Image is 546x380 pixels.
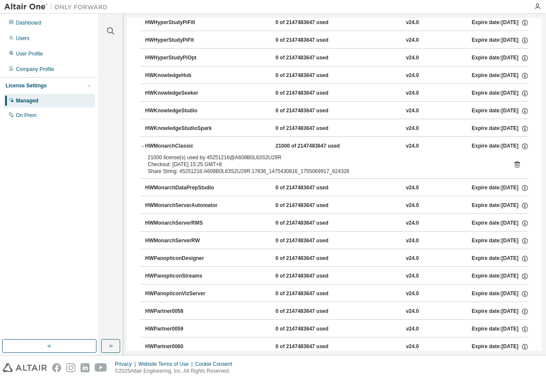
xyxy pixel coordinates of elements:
div: v24.0 [406,54,419,62]
div: 0 of 2147483647 used [276,308,353,315]
div: HWPartner0060 [145,343,223,351]
div: HWPanopticonStreams [145,272,223,280]
div: HWPanopticonDesigner [145,255,223,263]
div: Expire date: [DATE] [472,202,529,210]
div: 0 of 2147483647 used [276,255,353,263]
div: v24.0 [406,255,419,263]
div: 0 of 2147483647 used [276,290,353,298]
div: 0 of 2147483647 used [276,237,353,245]
div: On Prem [16,112,37,119]
div: 21000 license(s) used by 45251216@A608B0L63S2U29R [148,154,500,161]
div: v24.0 [406,343,419,351]
div: v24.0 [406,290,419,298]
div: Expire date: [DATE] [472,343,529,351]
div: Expire date: [DATE] [472,90,529,97]
button: HWMonarchServerAutomator0 of 2147483647 usedv24.0Expire date:[DATE] [145,196,529,215]
img: youtube.svg [95,363,107,372]
div: 0 of 2147483647 used [276,272,353,280]
div: HWHyperStudyPiFill [145,19,223,27]
button: HWPanopticonStreams0 of 2147483647 usedv24.0Expire date:[DATE] [145,267,529,286]
div: v24.0 [406,325,419,333]
div: HWMonarchServerRMS [145,219,223,227]
div: HWMonarchClassic [145,142,223,150]
div: HWHyperStudyPiOpt [145,54,223,62]
img: instagram.svg [66,363,75,372]
div: Expire date: [DATE] [472,272,529,280]
button: HWHyperStudyPiFill0 of 2147483647 usedv24.0Expire date:[DATE] [145,13,529,32]
button: HWMonarchServerRMS0 of 2147483647 usedv24.0Expire date:[DATE] [145,214,529,233]
div: HWMonarchServerRW [145,237,223,245]
div: Checkout: [DATE] 15:25 GMT+8 [148,161,500,168]
img: facebook.svg [52,363,61,372]
div: Users [16,35,29,42]
div: v24.0 [406,308,419,315]
div: HWPartner0059 [145,325,223,333]
div: v24.0 [406,125,419,133]
div: Expire date: [DATE] [472,107,529,115]
div: 0 of 2147483647 used [276,343,353,351]
div: License Settings [6,82,47,89]
div: v24.0 [406,107,419,115]
button: HWKnowledgeHub0 of 2147483647 usedv24.0Expire date:[DATE] [145,66,529,85]
div: Privacy [115,361,138,368]
div: 0 of 2147483647 used [276,325,353,333]
img: linkedin.svg [81,363,90,372]
div: Expire date: [DATE] [472,72,529,80]
div: 0 of 2147483647 used [276,184,353,192]
div: Expire date: [DATE] [472,255,529,263]
div: Expire date: [DATE] [472,19,529,27]
div: Expire date: [DATE] [472,219,529,227]
div: v24.0 [406,237,419,245]
div: Expire date: [DATE] [472,37,529,44]
img: altair_logo.svg [3,363,47,372]
button: HWPartner00600 of 2147483647 usedv24.0Expire date:[DATE] [145,337,529,356]
div: HWPanopticonVizServer [145,290,223,298]
div: 0 of 2147483647 used [276,219,353,227]
button: HWMonarchClassic21000 of 2147483647 usedv24.0Expire date:[DATE] [140,137,529,156]
button: HWKnowledgeStudioSpark0 of 2147483647 usedv24.0Expire date:[DATE] [145,119,529,138]
button: HWHyperStudyPiOpt0 of 2147483647 usedv24.0Expire date:[DATE] [145,49,529,68]
button: HWPartner00590 of 2147483647 usedv24.0Expire date:[DATE] [145,320,529,339]
div: HWKnowledgeHub [145,72,223,80]
div: Expire date: [DATE] [472,325,529,333]
div: Managed [16,97,38,104]
div: v24.0 [406,219,419,227]
div: v24.0 [406,37,419,44]
div: 0 of 2147483647 used [276,202,353,210]
div: Dashboard [16,19,41,26]
div: 0 of 2147483647 used [276,19,353,27]
div: Cookie Consent [195,361,237,368]
button: HWPanopticonDesigner0 of 2147483647 usedv24.0Expire date:[DATE] [145,249,529,268]
div: HWKnowledgeStudio [145,107,223,115]
div: Expire date: [DATE] [472,290,529,298]
div: User Profile [16,50,43,57]
button: HWPanopticonVizServer0 of 2147483647 usedv24.0Expire date:[DATE] [145,284,529,303]
div: Expire date: [DATE] [472,237,529,245]
p: © 2025 Altair Engineering, Inc. All Rights Reserved. [115,368,237,375]
div: v24.0 [406,72,419,80]
div: v24.0 [406,90,419,97]
div: Expire date: [DATE] [472,184,529,192]
div: HWHyperStudyPiFit [145,37,223,44]
div: v24.0 [406,202,419,210]
div: Expire date: [DATE] [472,142,529,150]
button: HWHyperStudyPiFit0 of 2147483647 usedv24.0Expire date:[DATE] [145,31,529,50]
div: HWKnowledgeSeeker [145,90,223,97]
div: Expire date: [DATE] [472,308,529,315]
div: v24.0 [406,272,419,280]
div: 0 of 2147483647 used [276,37,353,44]
button: HWKnowledgeStudio0 of 2147483647 usedv24.0Expire date:[DATE] [145,102,529,120]
div: Website Terms of Use [138,361,195,368]
div: HWPartner0058 [145,308,223,315]
div: 0 of 2147483647 used [276,72,353,80]
div: 21000 of 2147483647 used [276,142,353,150]
button: HWPartner00580 of 2147483647 usedv24.0Expire date:[DATE] [145,302,529,321]
div: v24.0 [406,184,419,192]
div: HWKnowledgeStudioSpark [145,125,223,133]
button: HWMonarchServerRW0 of 2147483647 usedv24.0Expire date:[DATE] [145,232,529,250]
div: 0 of 2147483647 used [276,90,353,97]
div: Expire date: [DATE] [472,125,529,133]
div: Share String: 45251216:A608B0L63S2U29R:17836_1475430816_1755069917_624326 [148,168,500,175]
div: Company Profile [16,66,54,73]
div: 0 of 2147483647 used [276,54,353,62]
